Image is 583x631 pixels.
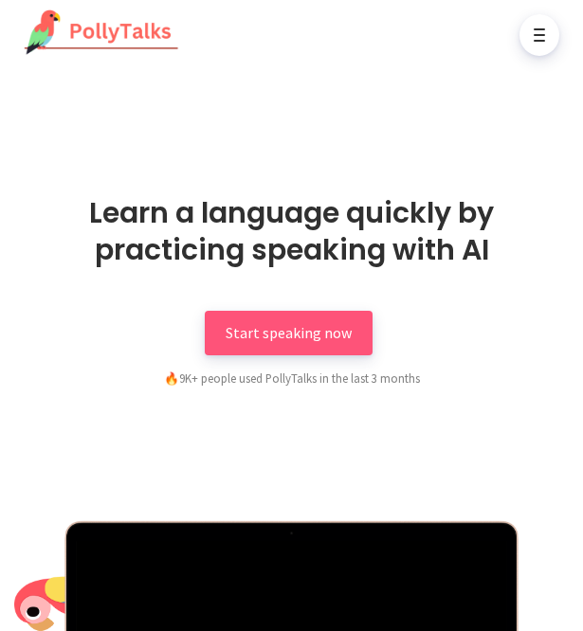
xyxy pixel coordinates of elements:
[205,311,373,355] a: Start speaking now
[64,369,519,388] div: 9K+ people used PollyTalks in the last 3 months
[226,323,352,342] span: Start speaking now
[31,194,553,268] h1: Learn a language quickly by practicing speaking with AI
[164,370,179,386] span: fire
[14,9,179,57] img: PollyTalks Logo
